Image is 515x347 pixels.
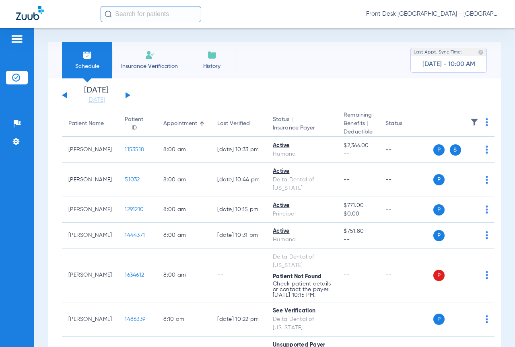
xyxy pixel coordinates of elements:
[118,62,181,70] span: Insurance Verification
[125,316,145,322] span: 1486339
[344,236,373,244] span: --
[157,248,211,302] td: 8:00 AM
[125,115,143,132] div: Patient ID
[273,315,331,332] div: Delta Dental of [US_STATE]
[211,223,266,248] td: [DATE] 10:31 PM
[163,119,204,128] div: Appointment
[273,274,321,279] span: Patient Not Found
[470,118,478,126] img: filter.svg
[266,111,337,137] th: Status |
[379,302,433,337] td: --
[344,142,373,150] span: $2,366.00
[72,86,120,104] li: [DATE]
[157,223,211,248] td: 8:00 AM
[16,6,44,20] img: Zuub Logo
[101,6,201,22] input: Search for patients
[125,115,150,132] div: Patient ID
[433,204,445,216] span: P
[10,34,23,44] img: hamburger-icon
[273,142,331,150] div: Active
[344,210,373,218] span: $0.00
[475,308,515,347] iframe: Chat Widget
[157,302,211,337] td: 8:10 AM
[72,96,120,104] a: [DATE]
[62,302,118,337] td: [PERSON_NAME]
[125,207,144,212] span: 1291210
[379,163,433,197] td: --
[62,223,118,248] td: [PERSON_NAME]
[82,50,92,60] img: Schedule
[344,177,350,183] span: --
[273,124,331,132] span: Insurance Payer
[62,248,118,302] td: [PERSON_NAME]
[414,48,462,56] span: Last Appt. Sync Time:
[157,137,211,163] td: 8:00 AM
[211,197,266,223] td: [DATE] 10:15 PM
[273,253,331,270] div: Delta Dental of [US_STATE]
[450,144,461,156] span: S
[273,281,331,298] p: Check patient details or contact the payer. [DATE] 10:15 PM.
[68,62,106,70] span: Schedule
[379,137,433,163] td: --
[68,119,104,128] div: Patient Name
[211,163,266,197] td: [DATE] 10:44 PM
[125,272,144,278] span: 1634612
[62,137,118,163] td: [PERSON_NAME]
[433,230,445,241] span: P
[273,176,331,193] div: Delta Dental of [US_STATE]
[217,119,260,128] div: Last Verified
[379,197,433,223] td: --
[62,197,118,223] td: [PERSON_NAME]
[125,147,144,152] span: 1153518
[62,163,118,197] td: [PERSON_NAME]
[486,146,488,154] img: group-dot-blue.svg
[68,119,112,128] div: Patient Name
[344,316,350,322] span: --
[273,210,331,218] div: Principal
[273,307,331,315] div: See Verification
[422,60,475,68] span: [DATE] - 10:00 AM
[211,302,266,337] td: [DATE] 10:22 PM
[344,272,350,278] span: --
[433,144,445,156] span: P
[379,111,433,137] th: Status
[344,227,373,236] span: $751.80
[344,150,373,158] span: --
[433,174,445,185] span: P
[379,248,433,302] td: --
[145,50,154,60] img: Manual Insurance Verification
[486,231,488,239] img: group-dot-blue.svg
[217,119,250,128] div: Last Verified
[273,150,331,158] div: Humana
[207,50,217,60] img: History
[366,10,499,18] span: Front Desk [GEOGRAPHIC_DATA] - [GEOGRAPHIC_DATA] | My Community Dental Centers
[273,167,331,176] div: Active
[125,232,145,238] span: 1444371
[211,248,266,302] td: --
[486,118,488,126] img: group-dot-blue.svg
[273,201,331,210] div: Active
[273,227,331,236] div: Active
[157,163,211,197] td: 8:00 AM
[125,177,140,183] span: 51032
[478,49,484,55] img: last sync help info
[379,223,433,248] td: --
[486,176,488,184] img: group-dot-blue.svg
[433,314,445,325] span: P
[273,236,331,244] div: Humana
[105,10,112,18] img: Search Icon
[344,128,373,136] span: Deductible
[193,62,231,70] span: History
[337,111,379,137] th: Remaining Benefits |
[433,270,445,281] span: P
[163,119,197,128] div: Appointment
[486,205,488,214] img: group-dot-blue.svg
[211,137,266,163] td: [DATE] 10:33 PM
[486,271,488,279] img: group-dot-blue.svg
[344,201,373,210] span: $771.00
[157,197,211,223] td: 8:00 AM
